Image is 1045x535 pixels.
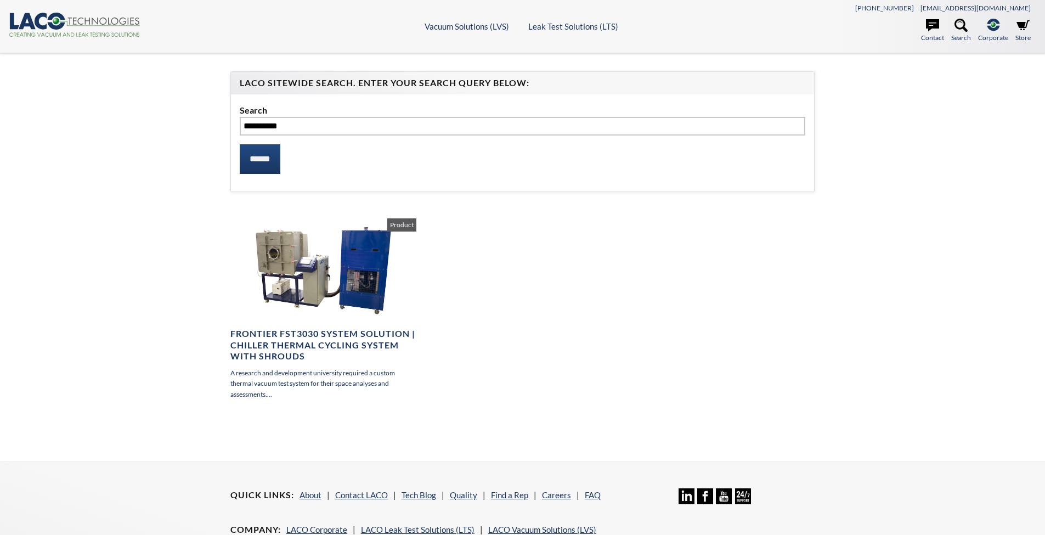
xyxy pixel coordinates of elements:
[921,19,944,43] a: Contact
[542,490,571,500] a: Careers
[286,525,347,534] a: LACO Corporate
[230,368,416,399] p: A research and development university required a custom thermal vacuum test system for their spac...
[978,32,1008,43] span: Corporate
[402,490,436,500] a: Tech Blog
[735,488,751,504] img: 24/7 Support Icon
[387,218,416,232] span: Product
[361,525,475,534] a: LACO Leak Test Solutions (LTS)
[450,490,477,500] a: Quality
[230,328,416,362] h4: Frontier FST3030 System Solution | Chiller Thermal Cycling System with Shrouds
[1015,19,1031,43] a: Store
[528,21,618,31] a: Leak Test Solutions (LTS)
[735,496,751,506] a: 24/7 Support
[335,490,388,500] a: Contact LACO
[488,525,596,534] a: LACO Vacuum Solutions (LVS)
[240,77,806,89] h4: LACO Sitewide Search. Enter your Search Query Below:
[240,103,806,117] label: Search
[585,490,601,500] a: FAQ
[230,489,294,501] h4: Quick Links
[491,490,528,500] a: Find a Rep
[920,4,1031,12] a: [EMAIL_ADDRESS][DOMAIN_NAME]
[300,490,321,500] a: About
[425,21,509,31] a: Vacuum Solutions (LVS)
[855,4,914,12] a: [PHONE_NUMBER]
[230,218,416,399] a: Frontier FST3030 System Solution | Chiller Thermal Cycling System with Shrouds A research and dev...
[951,19,971,43] a: Search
